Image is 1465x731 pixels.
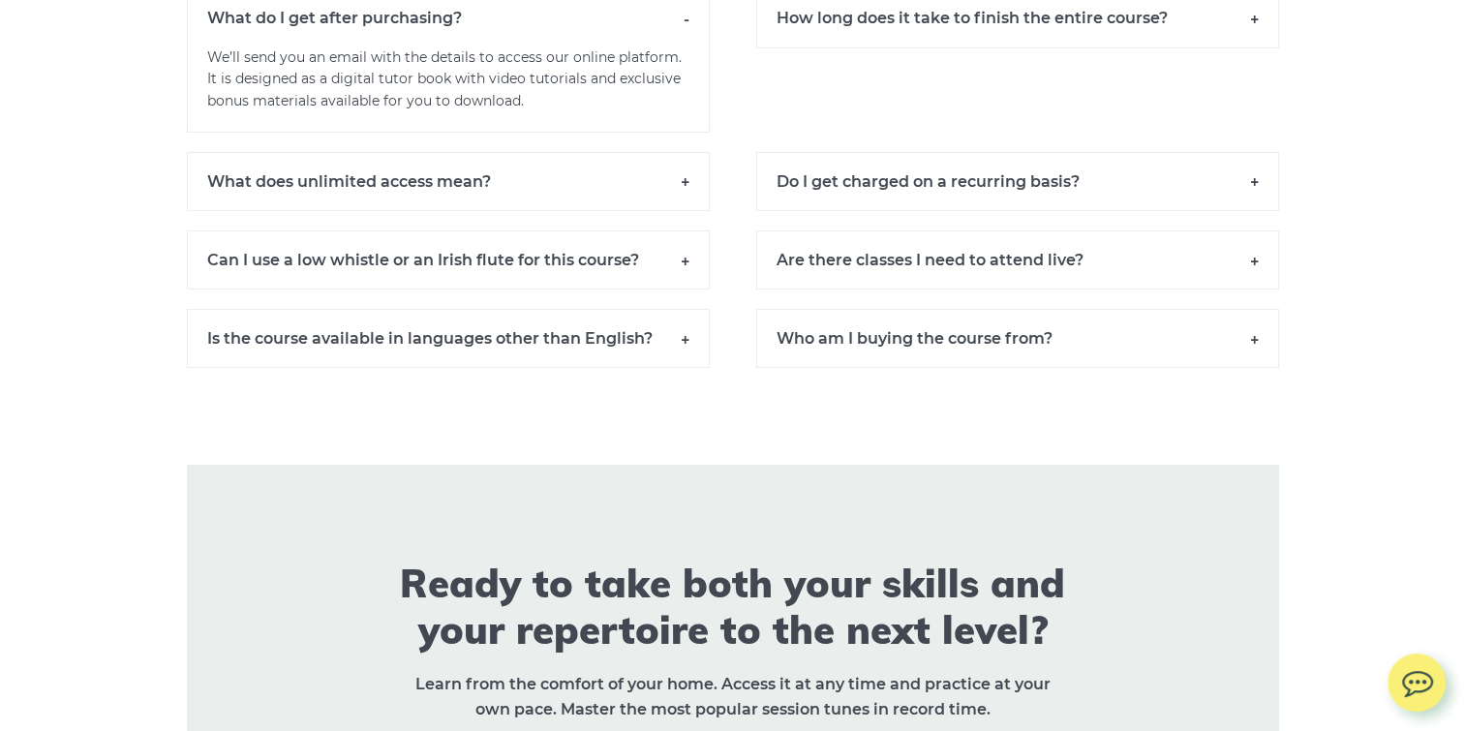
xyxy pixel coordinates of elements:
img: chat.svg [1388,654,1446,703]
h6: What does unlimited access mean? [187,152,710,211]
h6: Do I get charged on a recurring basis? [756,152,1279,211]
h6: Who am I buying the course from? [756,309,1279,368]
h2: Ready to take both your skills and your repertoire to the next level? [380,560,1086,653]
h6: Are there classes I need to attend live? [756,230,1279,289]
h6: Is the course available in languages other than English? [187,309,710,368]
strong: Learn from the comfort of your home. Access it at any time and practice at your own pace. Master ... [415,675,1051,718]
p: We’ll send you an email with the details to access our online platform. It is designed as a digit... [187,46,710,133]
h6: Can I use a low whistle or an Irish flute for this course? [187,230,710,289]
